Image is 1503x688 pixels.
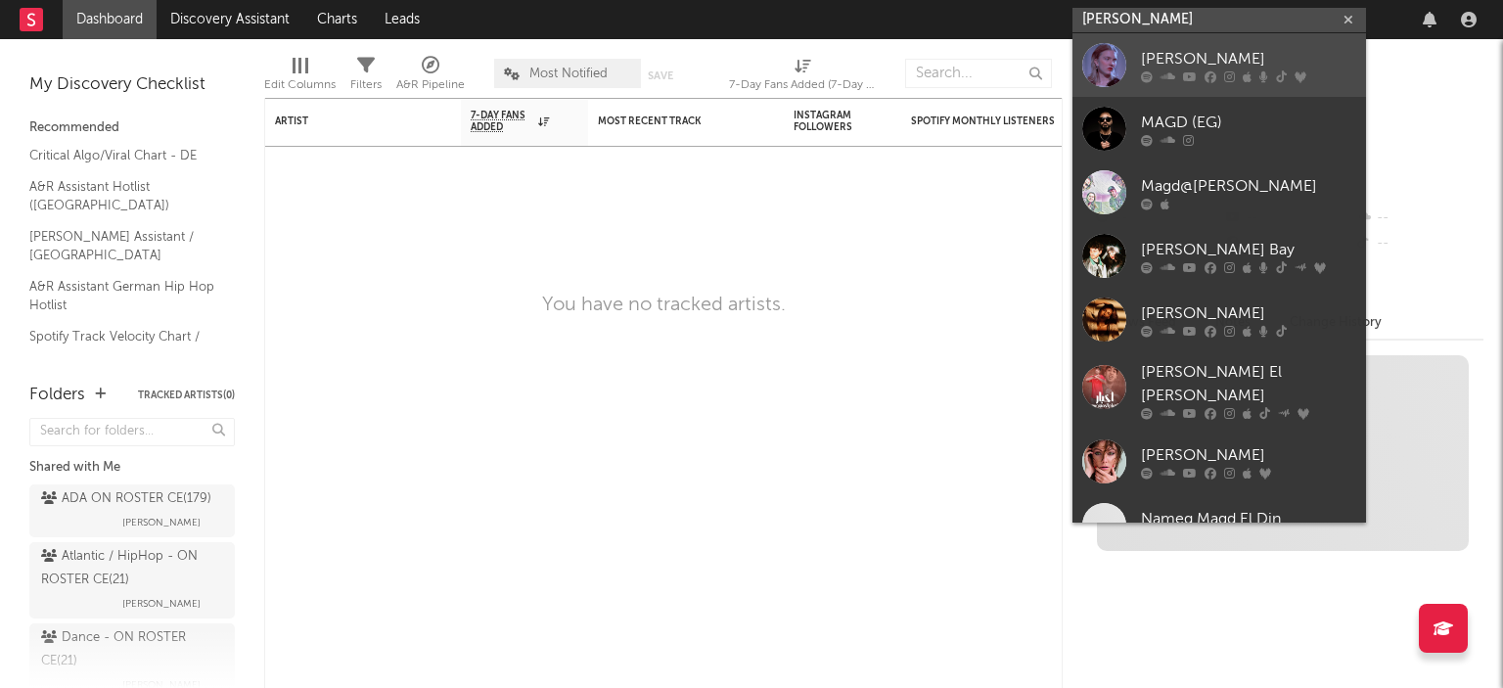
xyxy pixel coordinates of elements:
div: Instagram Followers [794,110,862,133]
span: [PERSON_NAME] [122,511,201,534]
div: Edit Columns [264,73,336,97]
span: 7-Day Fans Added [471,110,533,133]
a: ADA ON ROSTER CE(179)[PERSON_NAME] [29,484,235,537]
div: Filters [350,49,382,106]
span: Most Notified [529,68,608,80]
div: Filters [350,73,382,97]
div: Folders [29,384,85,407]
div: Atlantic / HipHop - ON ROSTER CE ( 21 ) [41,545,218,592]
div: -- [1353,231,1483,256]
div: Magd@[PERSON_NAME] [1141,174,1356,198]
div: ADA ON ROSTER CE ( 179 ) [41,487,211,511]
a: [PERSON_NAME] [1072,430,1366,493]
div: Shared with Me [29,456,235,480]
div: Recommended [29,116,235,140]
div: Artist [275,115,422,127]
input: Search... [905,59,1052,88]
div: Most Recent Track [598,115,745,127]
a: A&R Assistant Hotlist ([GEOGRAPHIC_DATA]) [29,176,215,216]
a: Nameq Magd El Din [1072,493,1366,557]
div: [PERSON_NAME] [1141,301,1356,325]
a: [PERSON_NAME] [1072,33,1366,97]
div: Spotify Monthly Listeners [911,115,1058,127]
button: Save [648,70,673,81]
div: [PERSON_NAME] [1141,47,1356,70]
div: 7-Day Fans Added (7-Day Fans Added) [729,49,876,106]
input: Search for artists [1072,8,1366,32]
div: [PERSON_NAME] Bay [1141,238,1356,261]
div: Edit Columns [264,49,336,106]
div: A&R Pipeline [396,49,465,106]
a: [PERSON_NAME] [1072,288,1366,351]
a: [PERSON_NAME] Assistant / [GEOGRAPHIC_DATA] [29,226,215,266]
span: [PERSON_NAME] [122,592,201,616]
a: [PERSON_NAME] Bay [1072,224,1366,288]
div: A&R Pipeline [396,73,465,97]
a: MAGD (EG) [1072,97,1366,161]
div: 7-Day Fans Added (7-Day Fans Added) [729,73,876,97]
div: You have no tracked artists. [542,294,786,317]
button: Tracked Artists(0) [138,390,235,400]
a: A&R Assistant German Hip Hop Hotlist [29,276,215,316]
a: Magd@[PERSON_NAME] [1072,161,1366,224]
a: Spotify Track Velocity Chart / DE [29,326,215,366]
div: Nameq Magd El Din [1141,507,1356,530]
a: Atlantic / HipHop - ON ROSTER CE(21)[PERSON_NAME] [29,542,235,619]
input: Search for folders... [29,418,235,446]
div: My Discovery Checklist [29,73,235,97]
a: Critical Algo/Viral Chart - DE [29,145,215,166]
div: Dance - ON ROSTER CE ( 21 ) [41,626,218,673]
div: [PERSON_NAME] [1141,443,1356,467]
div: MAGD (EG) [1141,111,1356,134]
div: -- [1353,206,1483,231]
a: [PERSON_NAME] El [PERSON_NAME] [1072,351,1366,430]
div: [PERSON_NAME] El [PERSON_NAME] [1141,361,1356,408]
